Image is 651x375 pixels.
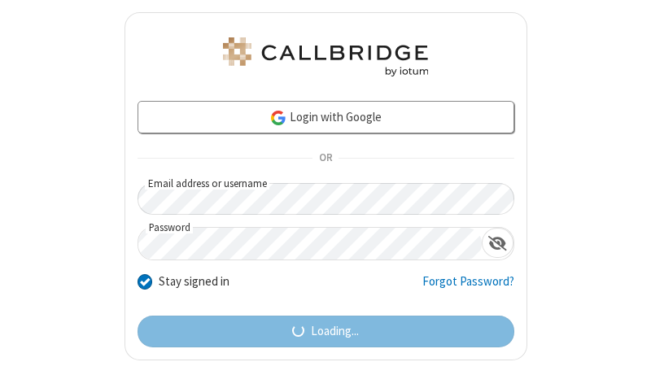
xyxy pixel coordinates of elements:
span: Loading... [311,322,359,341]
img: google-icon.png [269,109,287,127]
img: Astra [220,37,431,76]
input: Password [138,228,482,259]
iframe: Chat [610,333,639,364]
input: Email address or username [138,183,514,215]
div: Show password [482,228,513,258]
label: Stay signed in [159,273,229,291]
span: OR [312,147,339,170]
button: Loading... [138,316,514,348]
a: Login with Google [138,101,514,133]
a: Forgot Password? [422,273,514,303]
